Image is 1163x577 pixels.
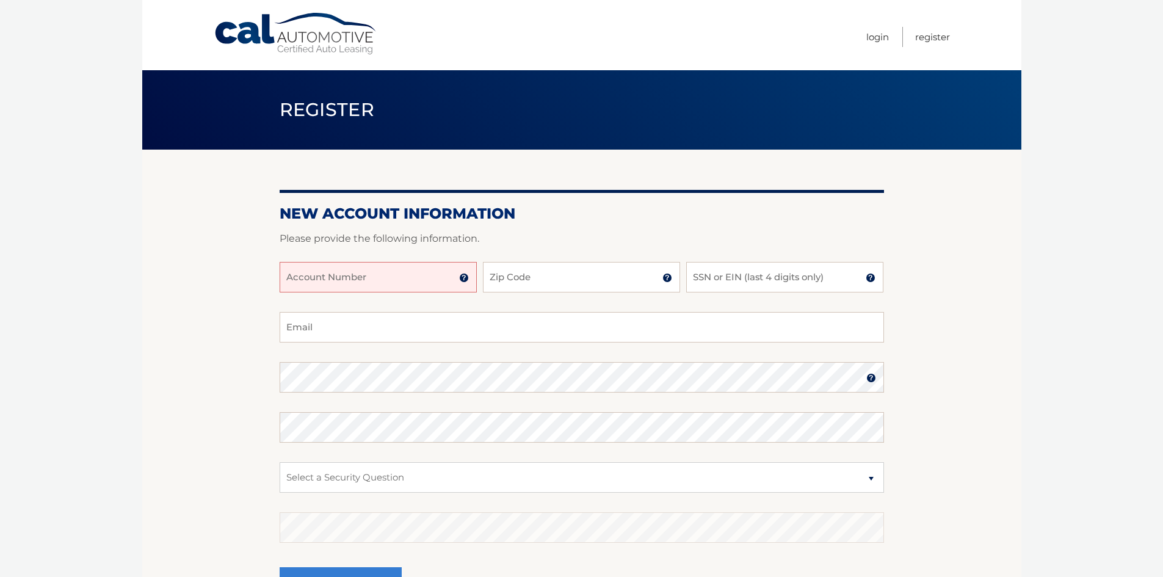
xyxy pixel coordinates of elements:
[459,273,469,283] img: tooltip.svg
[280,205,884,223] h2: New Account Information
[866,27,889,47] a: Login
[280,312,884,343] input: Email
[280,262,477,292] input: Account Number
[686,262,883,292] input: SSN or EIN (last 4 digits only)
[915,27,950,47] a: Register
[662,273,672,283] img: tooltip.svg
[866,373,876,383] img: tooltip.svg
[280,98,375,121] span: Register
[483,262,680,292] input: Zip Code
[214,12,379,56] a: Cal Automotive
[280,230,884,247] p: Please provide the following information.
[866,273,875,283] img: tooltip.svg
